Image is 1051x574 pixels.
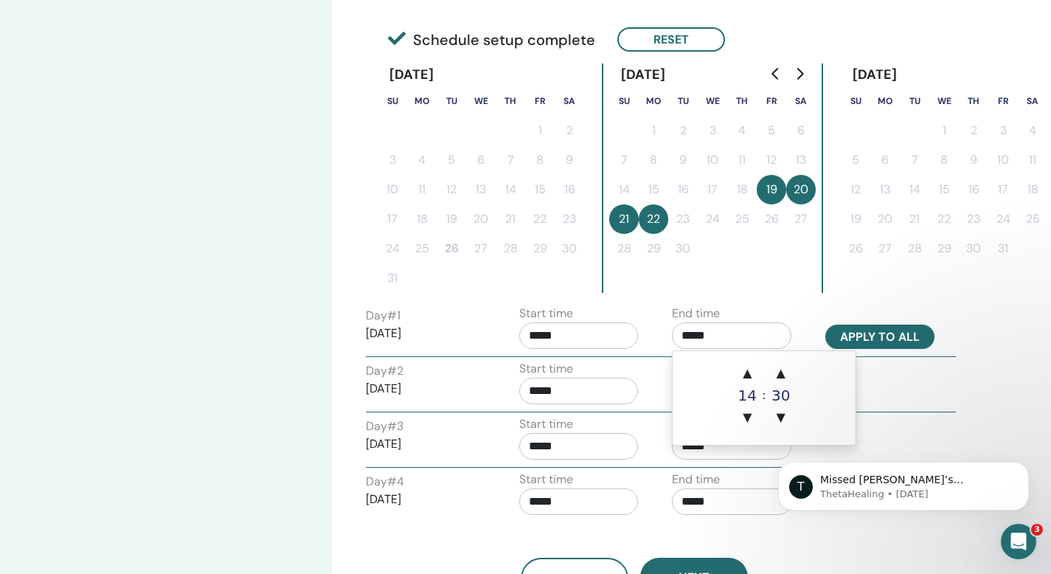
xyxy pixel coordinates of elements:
[959,175,988,204] button: 16
[466,86,496,116] th: Wednesday
[870,86,900,116] th: Monday
[609,145,639,175] button: 7
[727,145,757,175] button: 11
[407,175,437,204] button: 11
[525,175,555,204] button: 15
[437,86,466,116] th: Tuesday
[764,59,788,89] button: Go to previous month
[639,234,668,263] button: 29
[609,175,639,204] button: 14
[555,175,584,204] button: 16
[1018,204,1047,234] button: 25
[698,145,727,175] button: 10
[378,63,446,86] div: [DATE]
[929,204,959,234] button: 22
[407,204,437,234] button: 18
[668,175,698,204] button: 16
[900,234,929,263] button: 28
[698,86,727,116] th: Wednesday
[639,145,668,175] button: 8
[788,59,811,89] button: Go to next month
[466,175,496,204] button: 13
[525,204,555,234] button: 22
[378,263,407,293] button: 31
[1018,175,1047,204] button: 18
[617,27,725,52] button: Reset
[378,204,407,234] button: 17
[668,145,698,175] button: 9
[900,86,929,116] th: Tuesday
[959,145,988,175] button: 9
[366,362,403,380] label: Day # 2
[929,86,959,116] th: Wednesday
[672,471,720,488] label: End time
[496,175,525,204] button: 14
[555,234,584,263] button: 30
[929,116,959,145] button: 1
[466,234,496,263] button: 27
[639,116,668,145] button: 1
[959,116,988,145] button: 2
[825,325,934,349] button: Apply to all
[639,175,668,204] button: 15
[732,359,762,388] span: ▲
[698,116,727,145] button: 3
[466,204,496,234] button: 20
[519,305,573,322] label: Start time
[757,204,786,234] button: 26
[756,431,1051,534] iframe: Intercom notifications message
[698,175,727,204] button: 17
[757,175,786,204] button: 19
[757,86,786,116] th: Friday
[900,204,929,234] button: 21
[366,307,400,325] label: Day # 1
[786,204,816,234] button: 27
[525,116,555,145] button: 1
[841,175,870,204] button: 12
[1031,524,1043,536] span: 3
[366,325,485,342] p: [DATE]
[959,234,988,263] button: 30
[900,175,929,204] button: 14
[959,86,988,116] th: Thursday
[732,403,762,432] span: ▼
[1018,86,1047,116] th: Saturday
[988,204,1018,234] button: 24
[519,360,573,378] label: Start time
[988,234,1018,263] button: 31
[366,418,403,435] label: Day # 3
[609,204,639,234] button: 21
[519,471,573,488] label: Start time
[841,145,870,175] button: 5
[525,234,555,263] button: 29
[555,145,584,175] button: 9
[496,86,525,116] th: Thursday
[757,145,786,175] button: 12
[519,415,573,433] label: Start time
[727,204,757,234] button: 25
[378,86,407,116] th: Sunday
[727,175,757,204] button: 18
[378,145,407,175] button: 3
[525,86,555,116] th: Friday
[870,175,900,204] button: 13
[786,116,816,145] button: 6
[496,145,525,175] button: 7
[870,145,900,175] button: 6
[668,116,698,145] button: 2
[668,204,698,234] button: 23
[378,234,407,263] button: 24
[698,204,727,234] button: 24
[1001,524,1036,559] iframe: Intercom live chat
[366,473,404,491] label: Day # 4
[555,116,584,145] button: 2
[727,86,757,116] th: Thursday
[496,234,525,263] button: 28
[378,175,407,204] button: 10
[766,403,796,432] span: ▼
[1018,116,1047,145] button: 4
[466,145,496,175] button: 6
